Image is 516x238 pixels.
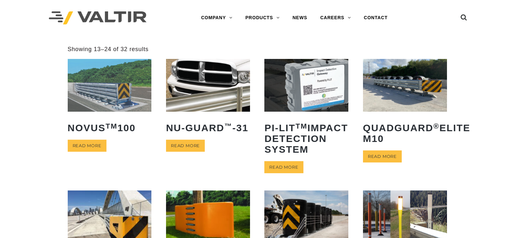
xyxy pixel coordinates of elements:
h2: NOVUS 100 [68,118,152,138]
h2: PI-LIT Impact Detection System [264,118,348,160]
a: NU-GUARD™-31 [166,59,250,138]
sup: TM [296,122,308,130]
a: COMPANY [195,11,239,24]
img: Valtir [49,11,146,25]
p: Showing 13–24 of 32 results [68,46,149,53]
a: Read more about “NOVUSTM 100” [68,140,106,152]
sup: ® [433,122,439,130]
sup: TM [105,122,118,130]
a: NOVUSTM100 [68,59,152,138]
a: PRODUCTS [239,11,286,24]
a: Read more about “NU-GUARD™-31” [166,140,205,152]
a: QuadGuard®Elite M10 [363,59,447,148]
a: PI-LITTMImpact Detection System [264,59,348,159]
a: Read more about “QuadGuard® Elite M10” [363,150,402,162]
a: Read more about “PI-LITTM Impact Detection System” [264,161,303,173]
h2: NU-GUARD -31 [166,118,250,138]
a: CAREERS [314,11,357,24]
h2: QuadGuard Elite M10 [363,118,447,149]
sup: ™ [224,122,232,130]
a: CONTACT [357,11,394,24]
a: NEWS [286,11,314,24]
